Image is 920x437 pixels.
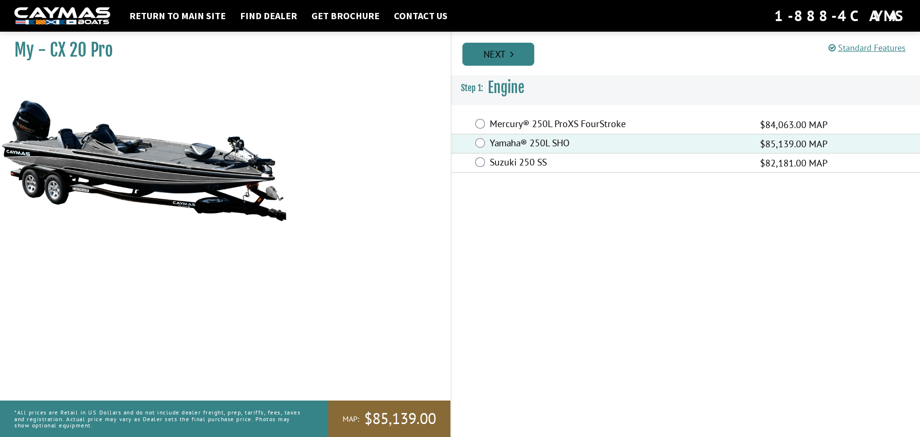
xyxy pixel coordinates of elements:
a: Contact Us [389,10,452,22]
div: 1-888-4CAYMAS [774,5,906,26]
a: Find Dealer [235,10,302,22]
span: $82,181.00 MAP [760,156,828,170]
span: MAP: [343,414,359,424]
label: Suzuki 250 SS [490,156,748,170]
label: Mercury® 250L ProXS FourStroke [490,118,748,132]
a: MAP:$85,139.00 [328,401,450,437]
ul: Pagination [460,41,920,66]
h3: Engine [451,70,920,106]
a: Return to main site [125,10,230,22]
a: Get Brochure [307,10,384,22]
a: Standard Features [828,42,906,53]
a: Next [462,43,534,66]
span: $85,139.00 [364,409,436,429]
p: *All prices are Retail in US Dollars and do not include dealer freight, prep, tariffs, fees, taxe... [14,404,307,433]
span: $85,139.00 MAP [760,137,828,151]
label: Yamaha® 250L SHO [490,137,748,151]
h1: My - CX 20 Pro [14,39,426,61]
img: white-logo-c9c8dbefe5ff5ceceb0f0178aa75bf4bb51f6bca0971e226c86eb53dfe498488.png [14,7,110,25]
span: $84,063.00 MAP [760,118,828,132]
